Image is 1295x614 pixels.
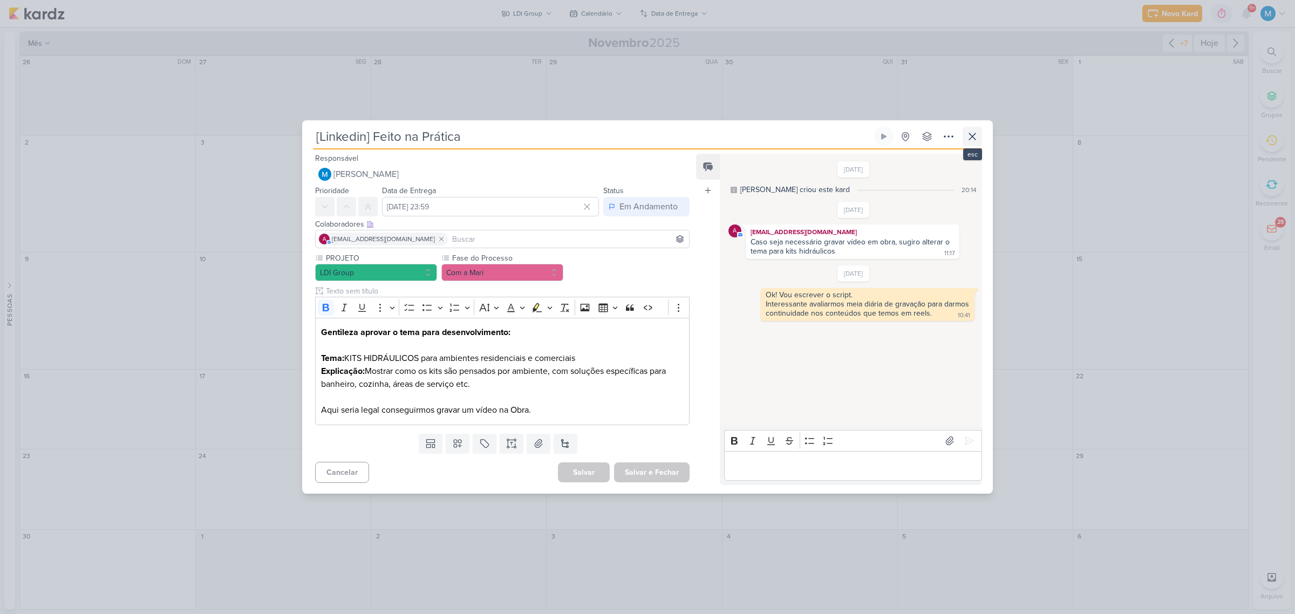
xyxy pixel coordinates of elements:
p: a [733,228,737,234]
div: Caso seja necessário gravar vídeo em obra, sugiro alterar o tema para kits hidráulicos [751,237,952,256]
label: Fase do Processo [451,253,563,264]
div: Colaboradores [315,219,690,230]
div: Em Andamento [619,200,678,213]
label: Prioridade [315,186,349,195]
strong: Tema: [321,353,344,364]
div: Editor toolbar [724,430,982,451]
label: PROJETO [325,253,437,264]
div: Editor toolbar [315,297,690,318]
button: [PERSON_NAME] [315,165,690,184]
div: Editor editing area: main [315,318,690,425]
div: Ok! Vou escrever o script. [766,290,970,299]
p: KITS HIDRÁULICOS para ambientes residenciais e comerciais Mostrar como os kits são pensados por a... [321,352,684,391]
button: Com a Mari [441,264,563,281]
div: 10:41 [958,311,970,320]
input: Texto sem título [324,285,690,297]
p: Aqui seria legal conseguirmos gravar um vídeo na Obra. [321,404,684,417]
span: [PERSON_NAME] [333,168,399,181]
div: Editor editing area: main [724,451,982,481]
button: Cancelar [315,462,369,483]
button: Em Andamento [603,197,690,216]
div: aline.ferraz@ldigroup.com.br [728,224,741,237]
div: 20:14 [962,185,977,195]
label: Data de Entrega [382,186,436,195]
p: a [323,237,326,242]
div: aline.ferraz@ldigroup.com.br [319,234,330,244]
input: Kard Sem Título [313,127,872,146]
span: [EMAIL_ADDRESS][DOMAIN_NAME] [332,234,435,244]
div: [EMAIL_ADDRESS][DOMAIN_NAME] [748,227,957,237]
img: MARIANA MIRANDA [318,168,331,181]
div: Interessante avaliarmos meia diária de gravação para darmos continuidade nos conteúdos que temos ... [766,299,971,318]
div: 11:17 [944,249,955,258]
input: Buscar [450,233,687,245]
strong: Explicação: [321,366,365,377]
div: esc [963,148,982,160]
input: Select a date [382,197,599,216]
div: [PERSON_NAME] criou este kard [740,184,850,195]
button: LDI Group [315,264,437,281]
label: Responsável [315,154,358,163]
label: Status [603,186,624,195]
div: Ligar relógio [880,132,888,141]
strong: Gentileza aprovar o tema para desenvolvimento: [321,327,510,338]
